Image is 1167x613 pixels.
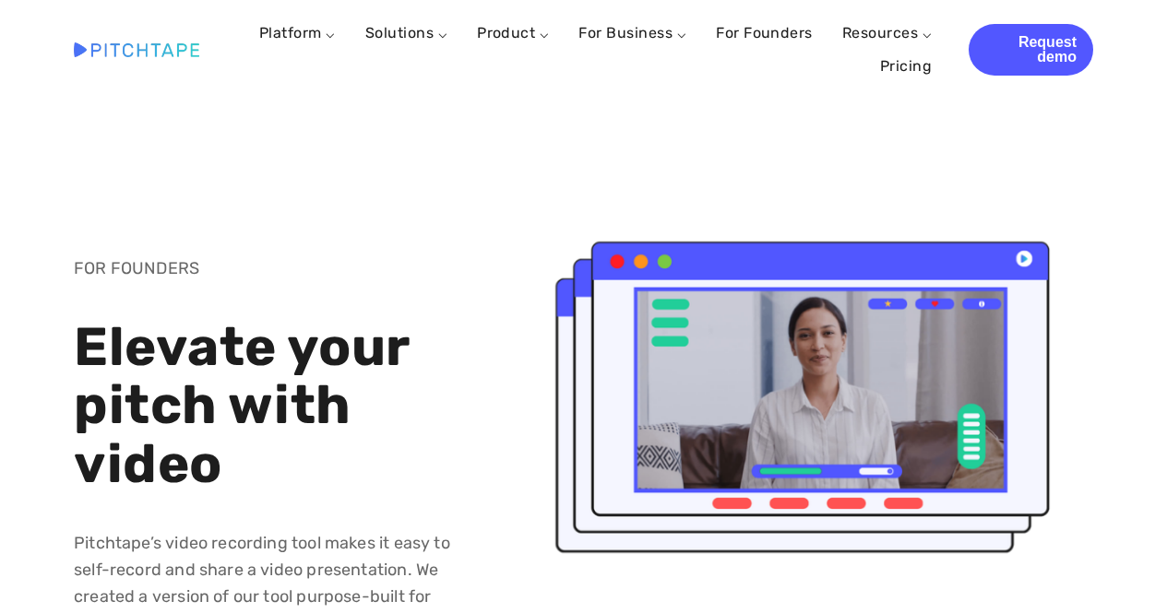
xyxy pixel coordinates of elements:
a: Product ⌵ [477,24,549,41]
a: Request demo [969,24,1093,76]
a: Platform ⌵ [259,24,336,41]
p: FOR FOUNDERS [74,255,481,282]
strong: Elevate your pitch with video [74,315,422,497]
a: For Founders [716,17,813,50]
a: Pricing [880,50,932,83]
a: Solutions ⌵ [365,24,447,41]
img: Pitchtape | Video Submission Management Software [74,42,199,57]
a: For Business ⌵ [578,24,686,41]
a: Resources ⌵ [842,24,932,41]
